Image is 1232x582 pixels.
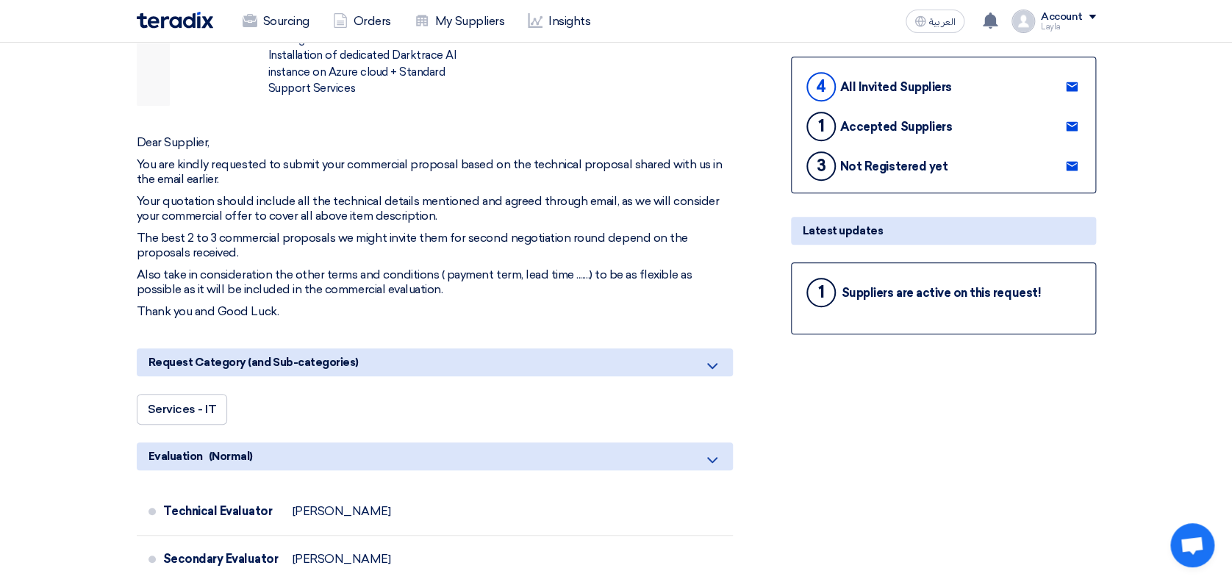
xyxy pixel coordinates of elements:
div: Technical Evaluator [163,494,281,529]
a: Orders [321,5,403,37]
span: Request Category (and Sub-categories) [148,354,359,370]
p: Thank you and Good Luck. [137,304,733,319]
div: [PERSON_NAME] [293,504,391,519]
div: Suppliers are active on this request! [842,286,1041,300]
div: 3 [806,151,836,181]
div: All Invited Suppliers [840,80,952,94]
div: 1 [806,112,836,141]
button: العربية [906,10,964,33]
div: 1 [806,278,836,307]
div: 4 [806,72,836,101]
p: You are kindly requested to submit your commercial proposal based on the technical proposal share... [137,157,733,187]
div: Secondary Evaluator [163,542,281,577]
div: Latest updates [791,217,1096,245]
a: Sourcing [231,5,321,37]
span: Evaluation [148,448,203,464]
div: Not Registered yet [840,159,948,173]
img: profile_test.png [1011,10,1035,33]
span: (Normal) [209,448,253,464]
p: Your quotation should include all the technical details mentioned and agreed through email, as we... [137,194,733,223]
div: Account [1041,11,1083,24]
p: Dear Supplier, [137,135,733,150]
div: Open chat [1170,523,1214,567]
span: Services - IT [148,402,217,416]
p: The best 2 to 3 commercial proposals we might invite them for second negotiation round depend on ... [137,231,733,260]
div: [PERSON_NAME] [293,552,391,567]
span: العربية [929,17,956,27]
img: Teradix logo [137,12,213,29]
a: Insights [516,5,602,37]
div: Accepted Suppliers [840,120,952,134]
a: My Suppliers [403,5,516,37]
p: Also take in consideration the other terms and conditions ( payment term, lead time .......) to b... [137,267,733,297]
div: Layla [1041,23,1096,31]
